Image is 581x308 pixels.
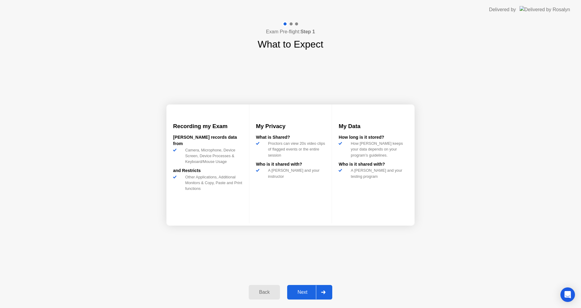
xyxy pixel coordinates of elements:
h3: My Privacy [256,122,325,131]
div: How long is it stored? [339,134,408,141]
div: Other Applications, Additional Monitors & Copy, Paste and Print functions [183,174,242,192]
h4: Exam Pre-flight: [266,28,315,35]
div: What is Shared? [256,134,325,141]
div: Who is it shared with? [256,161,325,168]
div: Delivered by [489,6,516,13]
button: Back [249,285,280,300]
div: Who is it shared with? [339,161,408,168]
div: How [PERSON_NAME] keeps your data depends on your program’s guidelines. [348,141,408,158]
h3: Recording my Exam [173,122,242,131]
h3: My Data [339,122,408,131]
div: Next [289,290,316,295]
h1: What to Expect [258,37,323,51]
div: and Restricts [173,167,242,174]
div: A [PERSON_NAME] and your testing program [348,167,408,179]
div: [PERSON_NAME] records data from [173,134,242,147]
div: Camera, Microphone, Device Screen, Device Processes & Keyboard/Mouse Usage [183,147,242,165]
img: Delivered by Rosalyn [520,6,570,13]
div: Back [251,290,278,295]
div: A [PERSON_NAME] and your instructor [266,167,325,179]
div: Proctors can view 20s video clips of flagged events or the entire session [266,141,325,158]
b: Step 1 [300,29,315,34]
div: Open Intercom Messenger [560,287,575,302]
button: Next [287,285,332,300]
